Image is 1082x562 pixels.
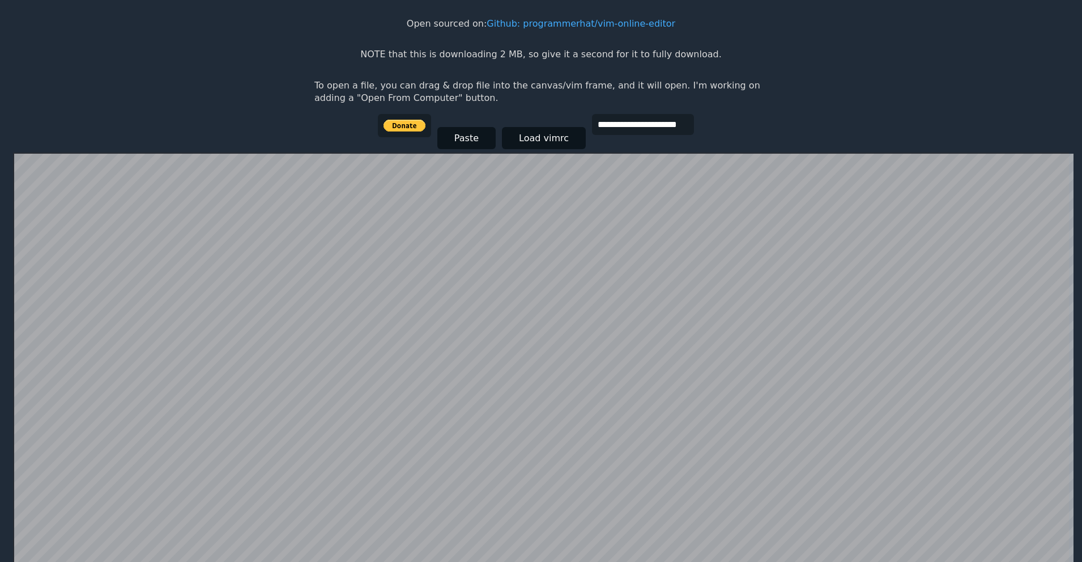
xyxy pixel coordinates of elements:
[437,127,496,149] button: Paste
[360,48,721,61] p: NOTE that this is downloading 2 MB, so give it a second for it to fully download.
[487,18,675,29] a: Github: programmerhat/vim-online-editor
[407,18,675,30] p: Open sourced on:
[502,127,586,149] button: Load vimrc
[314,79,768,105] p: To open a file, you can drag & drop file into the canvas/vim frame, and it will open. I'm working...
